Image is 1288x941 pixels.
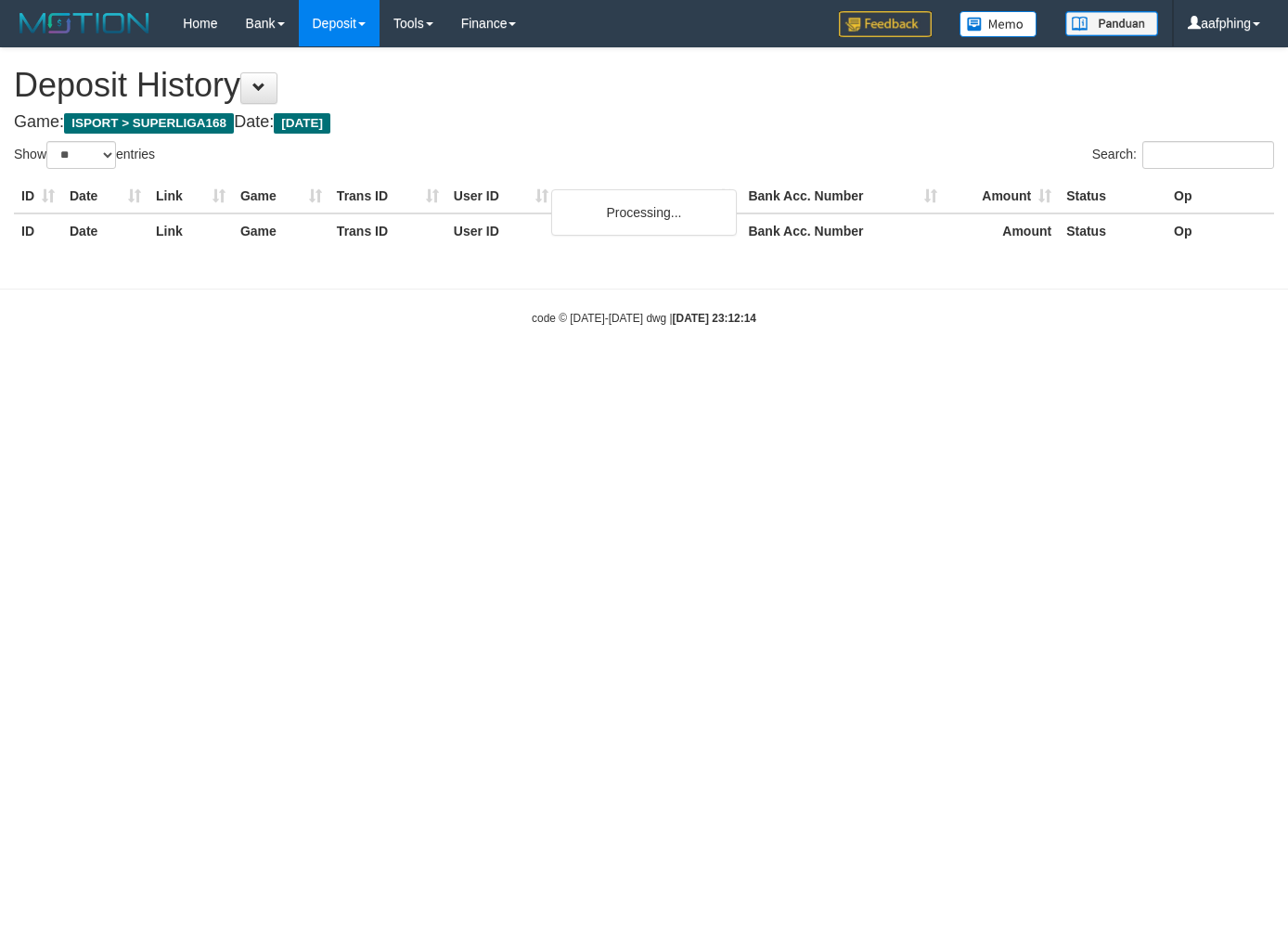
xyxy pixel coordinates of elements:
h1: Deposit History [14,67,1274,104]
img: panduan.png [1065,11,1158,36]
strong: [DATE] 23:12:14 [673,312,756,325]
span: ISPORT > SUPERLIGA168 [64,113,234,134]
h4: Game: Date: [14,113,1274,132]
img: Button%20Memo.svg [960,11,1037,37]
th: Bank Acc. Number [741,213,945,248]
th: Link [148,179,233,213]
img: Feedback.jpg [839,11,932,37]
th: Trans ID [329,213,446,248]
th: Op [1166,179,1274,213]
th: ID [14,179,62,213]
th: Status [1059,213,1166,248]
th: Trans ID [329,179,446,213]
th: Bank Acc. Name [556,179,741,213]
th: Game [233,213,329,248]
th: Amount [945,179,1059,213]
th: Op [1166,213,1274,248]
input: Search: [1142,141,1274,169]
th: Amount [945,213,1059,248]
th: ID [14,213,62,248]
th: Link [148,213,233,248]
label: Search: [1092,141,1274,169]
small: code © [DATE]-[DATE] dwg | [532,312,756,325]
span: [DATE] [274,113,330,134]
th: User ID [446,213,556,248]
div: Processing... [551,189,737,236]
label: Show entries [14,141,155,169]
th: Bank Acc. Number [741,179,945,213]
th: Date [62,179,148,213]
th: User ID [446,179,556,213]
th: Date [62,213,148,248]
select: Showentries [46,141,116,169]
th: Game [233,179,329,213]
th: Status [1059,179,1166,213]
img: MOTION_logo.png [14,9,155,37]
